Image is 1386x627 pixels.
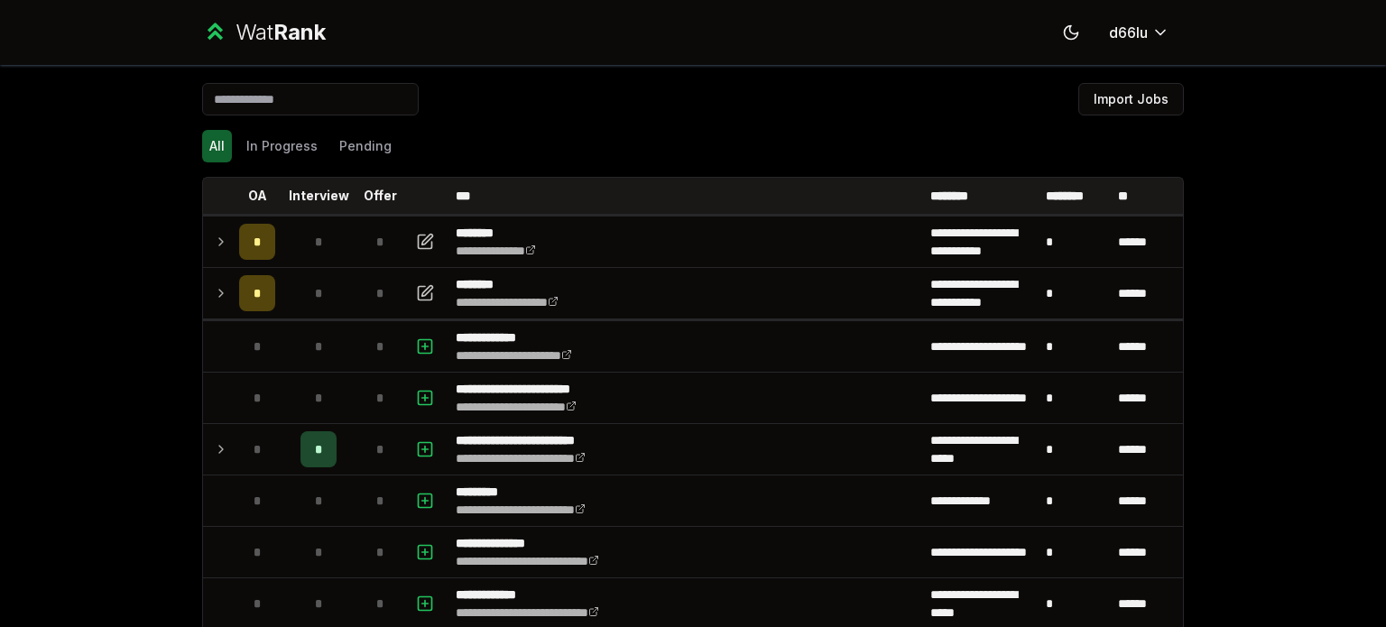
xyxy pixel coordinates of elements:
[1078,83,1184,115] button: Import Jobs
[236,18,326,47] div: Wat
[248,187,267,205] p: OA
[239,130,325,162] button: In Progress
[289,187,349,205] p: Interview
[1109,22,1148,43] span: d66lu
[202,130,232,162] button: All
[1095,16,1184,49] button: d66lu
[332,130,399,162] button: Pending
[273,19,326,45] span: Rank
[364,187,397,205] p: Offer
[202,18,326,47] a: WatRank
